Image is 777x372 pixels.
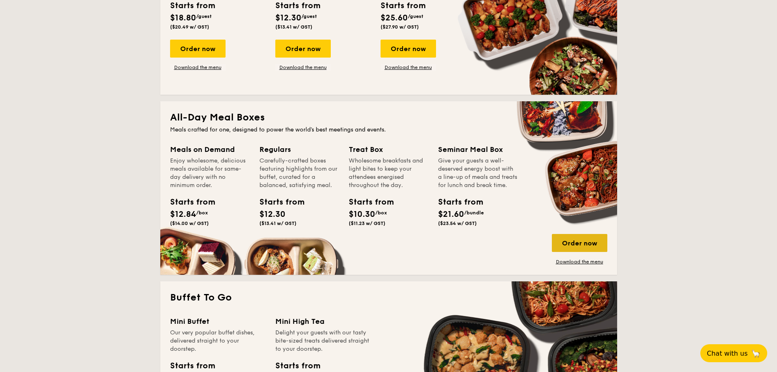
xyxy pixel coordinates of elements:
div: Regulars [259,144,339,155]
h2: Buffet To Go [170,291,607,304]
span: ($13.41 w/ GST) [275,24,312,30]
div: Order now [170,40,226,58]
div: Delight your guests with our tasty bite-sized treats delivered straight to your doorstep. [275,329,371,353]
button: Chat with us🦙 [700,344,767,362]
a: Download the menu [275,64,331,71]
span: /guest [196,13,212,19]
div: Starts from [275,360,320,372]
span: ($14.00 w/ GST) [170,221,209,226]
span: /guest [408,13,423,19]
span: Chat with us [707,350,748,357]
span: ($11.23 w/ GST) [349,221,385,226]
span: /bundle [464,210,484,216]
div: Mini High Tea [275,316,371,327]
div: Starts from [438,196,475,208]
div: Meals crafted for one, designed to power the world's best meetings and events. [170,126,607,134]
div: Enjoy wholesome, delicious meals available for same-day delivery with no minimum order. [170,157,250,189]
div: Wholesome breakfasts and light bites to keep your attendees energised throughout the day. [349,157,428,189]
a: Download the menu [552,258,607,265]
div: Our very popular buffet dishes, delivered straight to your doorstep. [170,329,266,353]
div: Starts from [349,196,385,208]
div: Order now [275,40,331,58]
a: Download the menu [381,64,436,71]
div: Starts from [170,196,207,208]
span: /box [375,210,387,216]
div: Carefully-crafted boxes featuring highlights from our buffet, curated for a balanced, satisfying ... [259,157,339,189]
span: ($27.90 w/ GST) [381,24,419,30]
h2: All-Day Meal Boxes [170,111,607,124]
span: $12.30 [259,209,286,219]
div: Seminar Meal Box [438,144,518,155]
span: $10.30 [349,209,375,219]
div: Treat Box [349,144,428,155]
a: Download the menu [170,64,226,71]
span: $12.84 [170,209,196,219]
div: Order now [381,40,436,58]
span: /guest [301,13,317,19]
span: $25.60 [381,13,408,23]
span: /box [196,210,208,216]
span: $12.30 [275,13,301,23]
span: ($23.54 w/ GST) [438,221,477,226]
span: ($13.41 w/ GST) [259,221,297,226]
div: Give your guests a well-deserved energy boost with a line-up of meals and treats for lunch and br... [438,157,518,189]
div: Order now [552,234,607,252]
div: Starts from [259,196,296,208]
span: 🦙 [751,349,761,358]
span: $21.60 [438,209,464,219]
div: Starts from [170,360,215,372]
span: ($20.49 w/ GST) [170,24,209,30]
span: $18.80 [170,13,196,23]
div: Meals on Demand [170,144,250,155]
div: Mini Buffet [170,316,266,327]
